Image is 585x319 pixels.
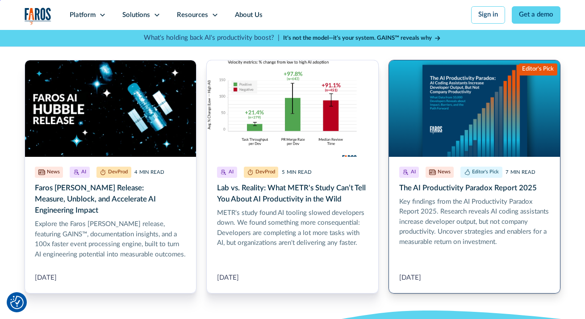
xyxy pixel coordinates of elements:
img: Logo of the analytics and reporting company Faros. [25,8,51,25]
a: Sign in [471,6,505,24]
a: More Blog Link [206,60,378,294]
a: Get a demo [512,6,560,24]
a: More Blog Link [389,60,560,294]
p: What's holding back AI's productivity boost? | [144,33,280,43]
div: Resources [177,10,208,21]
button: Cookie Settings [10,296,24,309]
a: It’s not the model—it’s your system. GAINS™ reveals why [283,34,441,43]
a: home [25,8,51,25]
img: Revisit consent button [10,296,24,309]
div: Solutions [122,10,150,21]
strong: It’s not the model—it’s your system. GAINS™ reveals why [283,35,432,41]
a: More Blog Link [25,60,196,294]
div: Platform [70,10,96,21]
